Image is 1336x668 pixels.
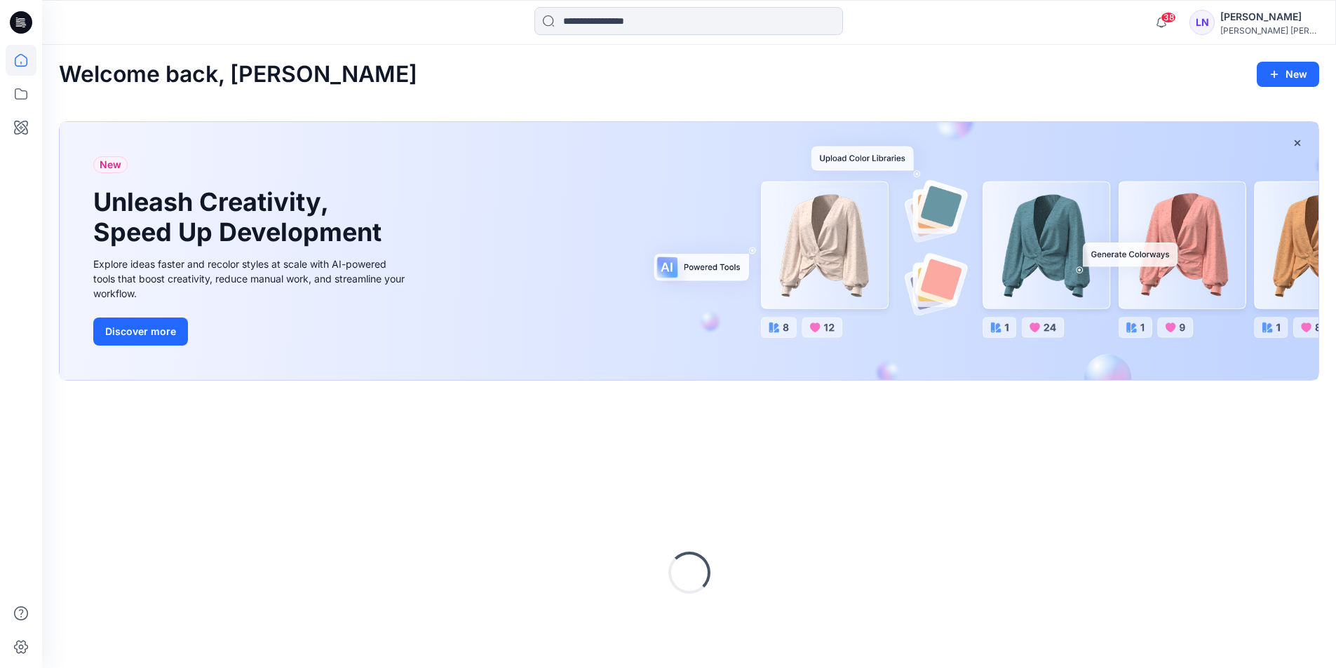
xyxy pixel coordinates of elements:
[1257,62,1319,87] button: New
[93,257,409,301] div: Explore ideas faster and recolor styles at scale with AI-powered tools that boost creativity, red...
[93,187,388,247] h1: Unleash Creativity, Speed Up Development
[93,318,188,346] button: Discover more
[100,156,121,173] span: New
[1220,8,1318,25] div: [PERSON_NAME]
[1189,10,1215,35] div: LN
[59,62,417,88] h2: Welcome back, [PERSON_NAME]
[1220,25,1318,36] div: [PERSON_NAME] [PERSON_NAME]
[93,318,409,346] a: Discover more
[1161,12,1176,23] span: 38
